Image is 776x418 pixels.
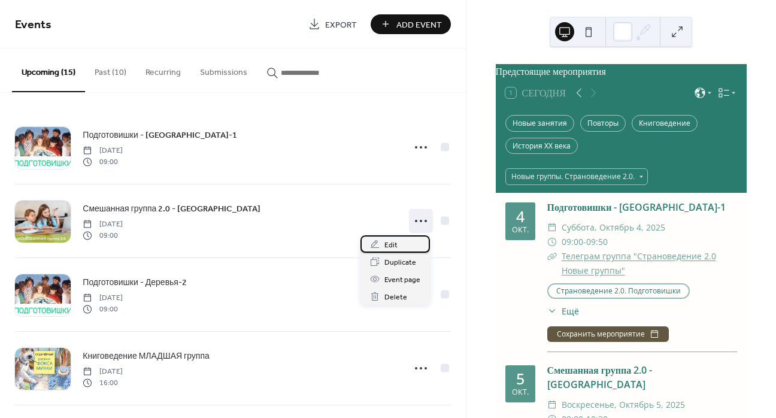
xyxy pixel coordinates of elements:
[547,398,557,412] div: ​
[562,398,685,412] span: воскресенье, октябрь 5, 2025
[547,235,557,249] div: ​
[83,230,123,241] span: 09:00
[85,49,136,91] button: Past (10)
[83,146,123,156] span: [DATE]
[83,219,123,230] span: [DATE]
[396,19,442,31] span: Add Event
[83,275,187,289] a: Подготовишки - Деревья-2
[83,349,209,363] a: Книговедение МЛАДШАЯ группа
[384,291,407,304] span: Delete
[83,203,260,216] span: Смешанная группа 2.0 - [GEOGRAPHIC_DATA]
[516,371,525,386] div: 5
[547,201,726,214] a: Подготовишки - [GEOGRAPHIC_DATA]-1
[547,305,557,317] div: ​
[512,226,529,234] div: окт.
[586,235,608,249] span: 09:50
[547,364,653,391] a: Смешанная группа 2.0 - [GEOGRAPHIC_DATA]
[547,326,669,342] button: Сохранить мероприятие
[299,14,366,34] a: Export
[505,115,574,132] div: Новые занятия
[516,209,525,224] div: 4
[83,350,209,363] span: Книговедение МЛАДШАЯ группа
[83,202,260,216] a: Смешанная группа 2.0 - [GEOGRAPHIC_DATA]
[547,305,579,317] button: ​Ещё
[190,49,257,91] button: Submissions
[562,220,665,235] span: суббота, октябрь 4, 2025
[496,64,747,78] div: Предстоящие мероприятия
[83,304,123,314] span: 09:00
[632,115,698,132] div: Книговедение
[562,250,716,276] a: Телеграм группа "Страноведение 2.0 Новые группы"
[384,274,420,286] span: Event page
[83,377,123,388] span: 16:00
[562,305,579,317] span: Ещё
[12,49,85,92] button: Upcoming (15)
[325,19,357,31] span: Export
[83,128,237,142] a: Подготовишки - [GEOGRAPHIC_DATA]-1
[384,239,398,252] span: Edit
[83,277,187,289] span: Подготовишки - Деревья-2
[512,389,529,396] div: окт.
[583,235,586,249] span: -
[547,220,557,235] div: ​
[83,129,237,142] span: Подготовишки - [GEOGRAPHIC_DATA]-1
[371,14,451,34] button: Add Event
[580,115,626,132] div: Повторы
[547,249,557,263] div: ​
[505,138,578,155] div: История XX века
[15,13,51,37] span: Events
[384,256,416,269] span: Duplicate
[83,366,123,377] span: [DATE]
[83,293,123,304] span: [DATE]
[83,156,123,167] span: 09:00
[136,49,190,91] button: Recurring
[562,235,583,249] span: 09:00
